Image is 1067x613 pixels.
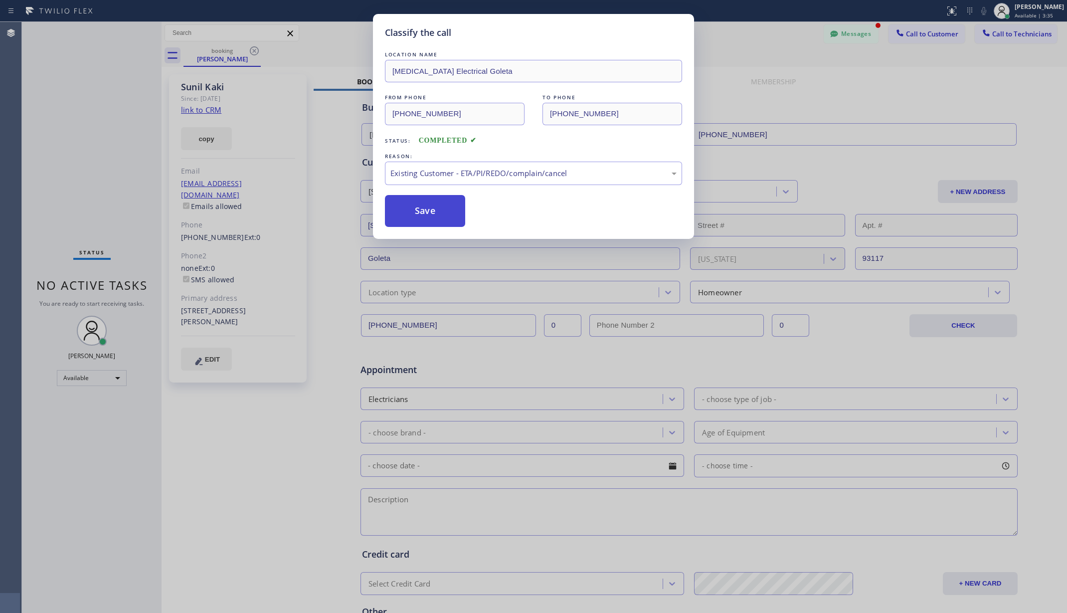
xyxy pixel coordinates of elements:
[542,92,682,103] div: TO PHONE
[390,168,677,179] div: Existing Customer - ETA/PI/REDO/complain/cancel
[385,103,525,125] input: From phone
[385,49,682,60] div: LOCATION NAME
[385,92,525,103] div: FROM PHONE
[419,137,477,144] span: COMPLETED
[385,195,465,227] button: Save
[385,137,411,144] span: Status:
[385,151,682,162] div: REASON:
[542,103,682,125] input: To phone
[385,26,451,39] h5: Classify the call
